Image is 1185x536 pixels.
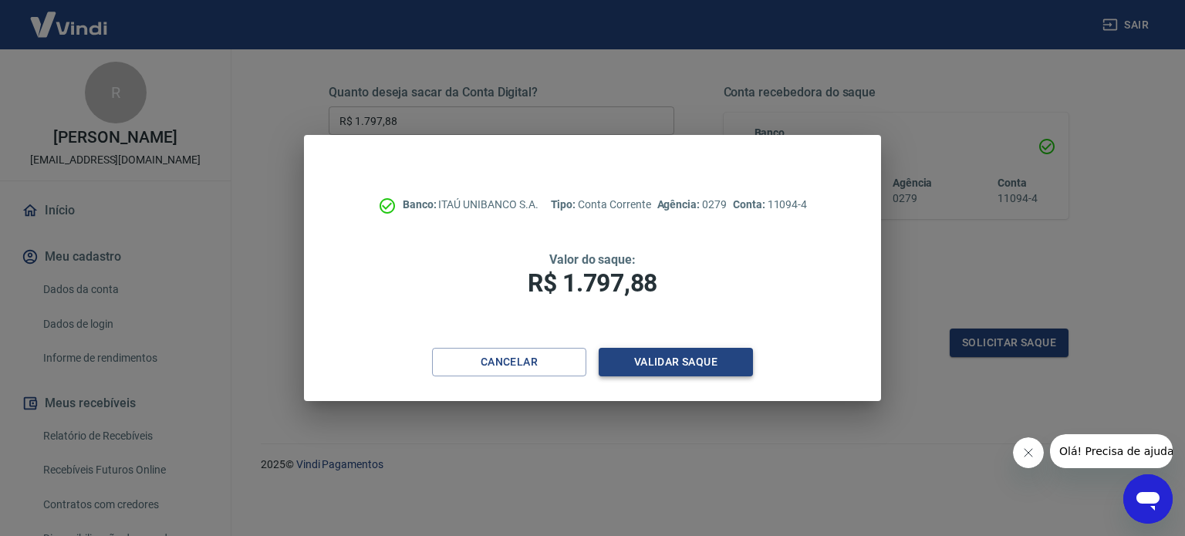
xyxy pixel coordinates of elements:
[528,268,657,298] span: R$ 1.797,88
[657,198,703,211] span: Agência:
[9,11,130,23] span: Olá! Precisa de ajuda?
[551,197,651,213] p: Conta Corrente
[733,198,768,211] span: Conta:
[657,197,727,213] p: 0279
[1013,437,1044,468] iframe: Fechar mensagem
[1050,434,1173,468] iframe: Mensagem da empresa
[549,252,636,267] span: Valor do saque:
[551,198,579,211] span: Tipo:
[403,197,538,213] p: ITAÚ UNIBANCO S.A.
[403,198,439,211] span: Banco:
[1123,474,1173,524] iframe: Botão para abrir a janela de mensagens
[733,197,807,213] p: 11094-4
[432,348,586,376] button: Cancelar
[599,348,753,376] button: Validar saque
